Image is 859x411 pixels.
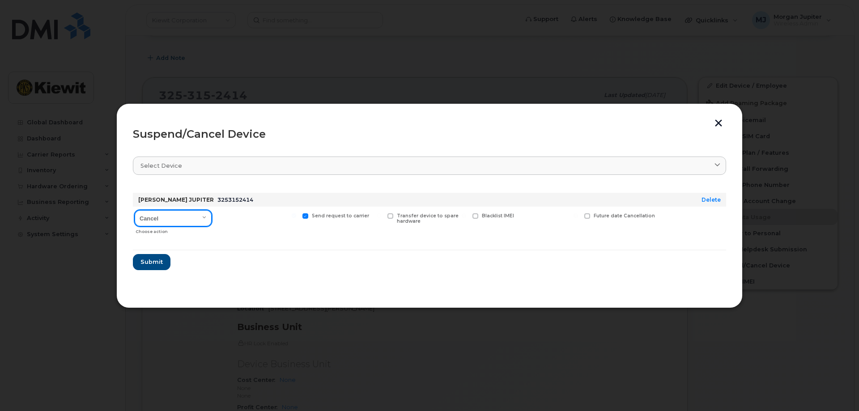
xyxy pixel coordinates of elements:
span: Send request to carrier [312,213,369,219]
span: Blacklist IMEI [482,213,514,219]
input: Transfer device to spare hardware [377,213,381,218]
iframe: Messenger Launcher [820,372,852,404]
span: Select device [140,161,182,170]
input: Send request to carrier [292,213,296,218]
input: Future date Cancellation [574,213,578,218]
span: 3253152414 [217,196,253,203]
div: Suspend/Cancel Device [133,129,726,140]
span: Future date Cancellation [594,213,655,219]
a: Delete [702,196,721,203]
input: Blacklist IMEI [462,213,466,218]
span: Transfer device to spare hardware [397,213,459,225]
button: Submit [133,254,170,270]
a: Select device [133,157,726,175]
div: Choose action [136,225,212,235]
span: Submit [140,258,163,266]
strong: [PERSON_NAME] JUPITER [138,196,214,203]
